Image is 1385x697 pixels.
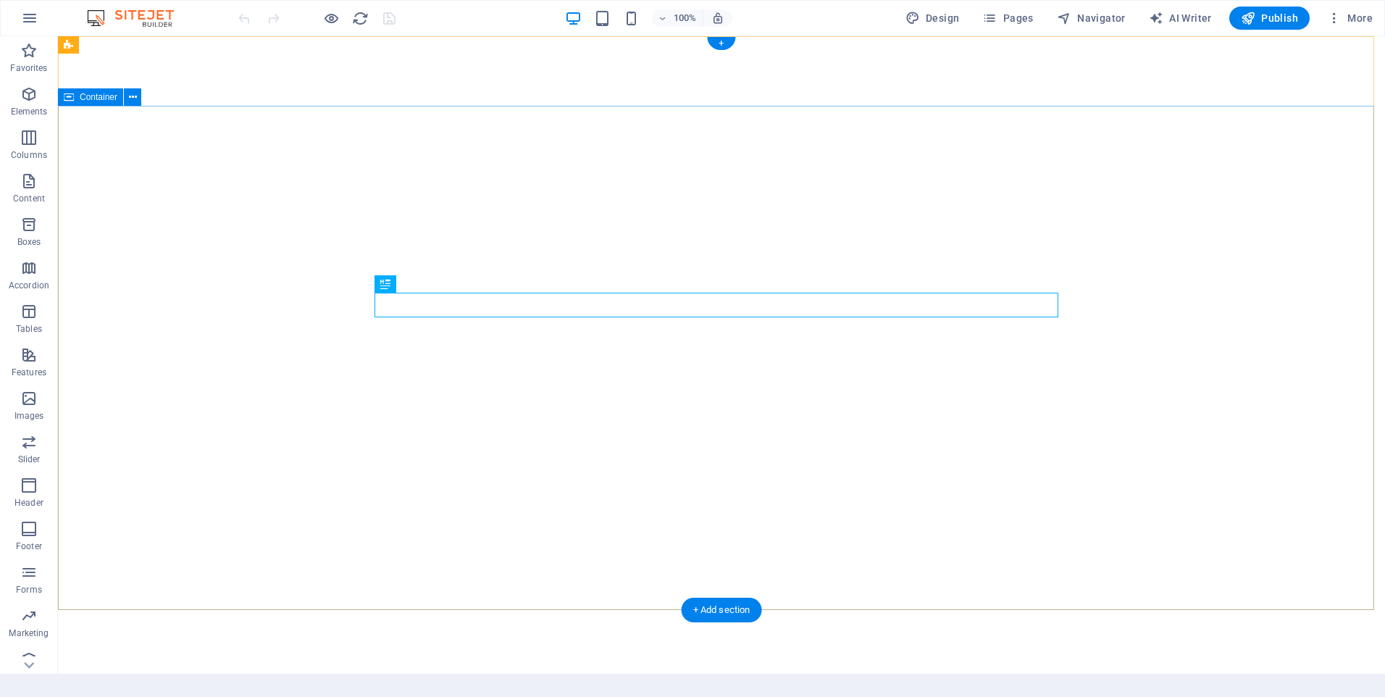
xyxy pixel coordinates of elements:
p: Columns [11,149,47,161]
p: Tables [16,323,42,335]
p: Features [12,367,46,378]
button: Design [900,7,966,30]
span: Navigator [1057,11,1126,25]
p: Elements [11,106,48,117]
button: Click here to leave preview mode and continue editing [322,9,340,27]
p: Content [13,193,45,204]
img: Editor Logo [83,9,192,27]
p: Images [14,410,44,422]
span: Publish [1241,11,1298,25]
button: reload [351,9,369,27]
p: Accordion [9,280,49,291]
p: Boxes [17,236,41,248]
div: + [707,37,735,50]
button: 100% [652,9,703,27]
i: Reload page [352,10,369,27]
span: Design [905,11,960,25]
span: More [1327,11,1373,25]
h6: 100% [674,9,697,27]
p: Favorites [10,62,47,74]
p: Header [14,497,43,509]
button: Pages [976,7,1039,30]
div: + Add section [682,598,762,622]
button: AI Writer [1143,7,1218,30]
p: Marketing [9,627,49,639]
span: AI Writer [1149,11,1212,25]
button: Publish [1229,7,1310,30]
i: On resize automatically adjust zoom level to fit chosen device. [711,12,724,25]
div: Design (Ctrl+Alt+Y) [900,7,966,30]
p: Slider [18,454,41,465]
span: Container [80,93,117,101]
button: More [1321,7,1378,30]
p: Footer [16,541,42,552]
p: Forms [16,584,42,596]
span: Pages [982,11,1033,25]
button: Navigator [1051,7,1131,30]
